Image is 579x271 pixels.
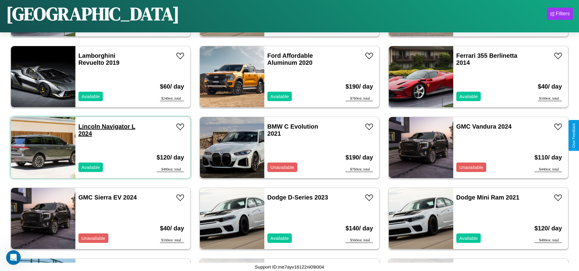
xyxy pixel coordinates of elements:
[160,77,184,96] h3: $ 60 / day
[459,234,478,242] p: Available
[456,194,519,201] a: Dodge Mini Ram 2021
[160,219,184,238] h3: $ 40 / day
[572,123,576,148] div: Give Feedback
[534,148,562,167] h3: $ 110 / day
[81,92,100,101] p: Available
[538,77,562,96] h3: $ 40 / day
[6,1,179,26] h1: [GEOGRAPHIC_DATA]
[267,52,313,66] a: Ford Affordable Aluminum 2020
[346,238,373,243] div: $ 560 est. total
[270,234,289,242] p: Available
[459,92,478,101] p: Available
[81,234,105,242] p: Unavailable
[538,96,562,101] div: $ 160 est. total
[160,96,184,101] div: $ 240 est. total
[459,163,483,171] p: Unavailable
[81,163,100,171] p: Available
[456,123,512,130] a: GMC Vandura 2024
[534,238,562,243] div: $ 480 est. total
[346,167,373,172] div: $ 760 est. total
[534,219,562,238] h3: $ 120 / day
[78,194,137,201] a: GMC Sierra EV 2024
[6,250,21,265] iframe: Intercom live chat
[157,148,184,167] h3: $ 120 / day
[456,52,517,66] a: Ferrari 355 Berlinetta 2014
[255,263,324,271] p: Support ID: me7ayv16122ni09i004
[556,11,570,17] div: Filters
[270,92,289,101] p: Available
[346,219,373,238] h3: $ 140 / day
[346,96,373,101] div: $ 760 est. total
[270,163,294,171] p: Unavailable
[160,238,184,243] div: $ 160 est. total
[346,148,373,167] h3: $ 190 / day
[78,52,120,66] a: Lamborghini Revuelto 2019
[547,8,573,20] button: Filters
[534,167,562,172] div: $ 440 est. total
[267,123,318,137] a: BMW C Evolution 2021
[346,77,373,96] h3: $ 190 / day
[157,167,184,172] div: $ 480 est. total
[78,123,135,137] a: Lincoln Navigator L 2024
[267,194,328,201] a: Dodge D-Series 2023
